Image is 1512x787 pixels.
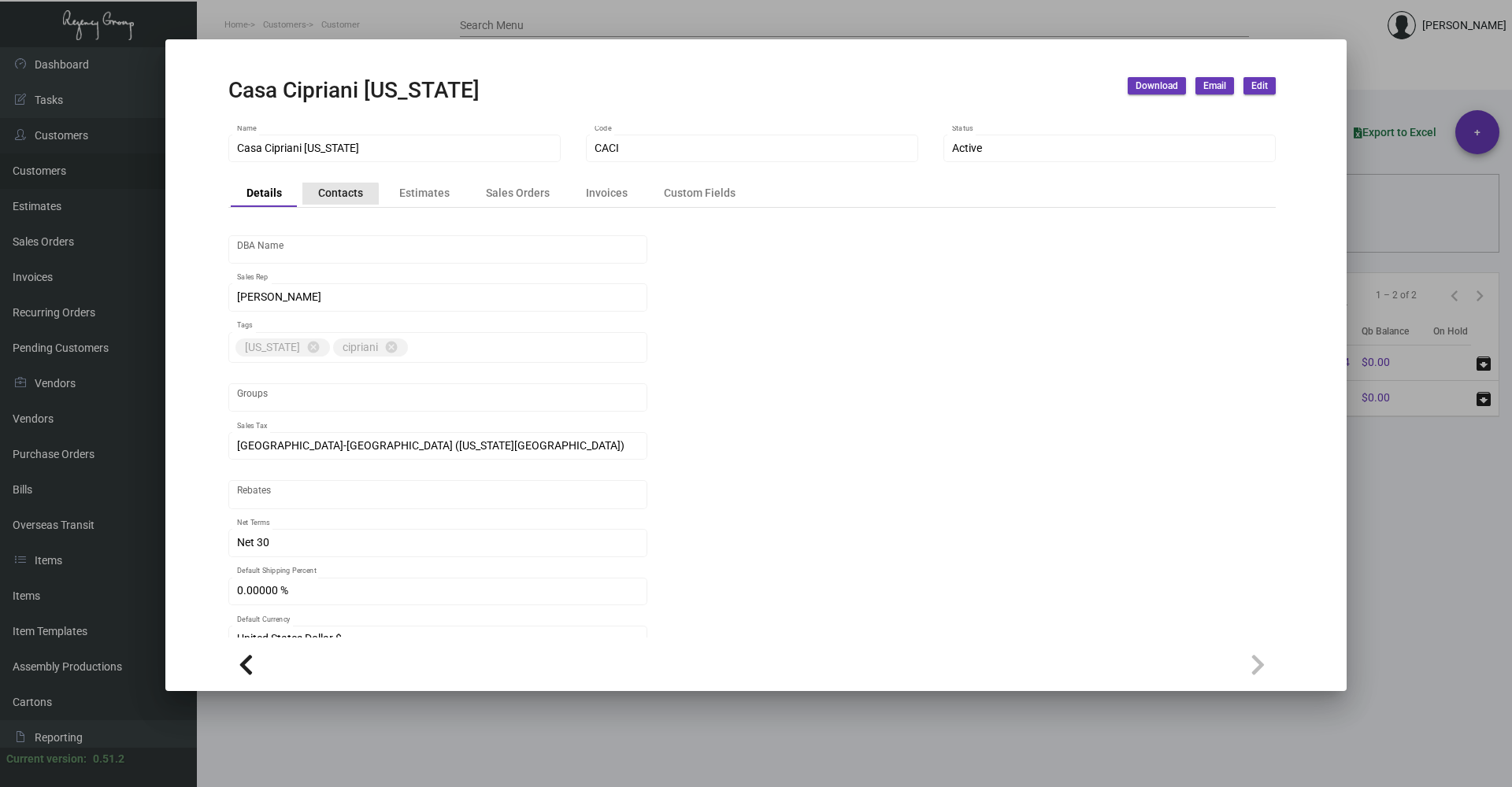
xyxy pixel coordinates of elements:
mat-icon: cancel [306,340,321,354]
button: Email [1195,77,1234,94]
span: Active [952,142,982,154]
div: Estimates [399,185,450,201]
button: Edit [1243,77,1276,94]
mat-chip: cipriani [333,338,408,357]
div: Sales Orders [486,185,550,201]
div: Custom Fields [664,185,736,201]
span: Download [1136,79,1178,93]
span: Email [1203,79,1226,93]
mat-icon: cancel [384,340,398,354]
h2: Casa Cipriani [US_STATE] [228,77,480,104]
div: 0.51.2 [93,751,124,767]
button: Download [1128,77,1186,94]
div: Current version: [6,751,87,767]
div: Contacts [318,185,363,201]
div: Invoices [586,185,628,201]
div: Details [246,185,282,201]
span: Edit [1251,79,1268,93]
mat-chip: [US_STATE] [235,338,330,357]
